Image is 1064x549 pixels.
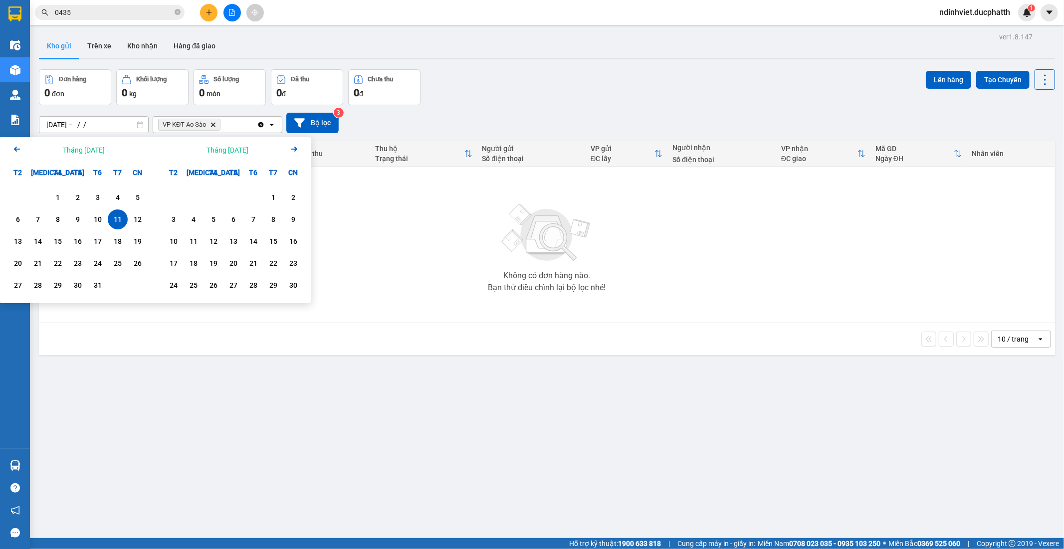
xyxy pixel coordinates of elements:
[51,279,65,291] div: 29
[28,209,48,229] div: Choose Thứ Ba, tháng 10 7 2025. It's available.
[48,209,68,229] div: Choose Thứ Tư, tháng 10 8 2025. It's available.
[44,87,50,99] span: 0
[223,275,243,295] div: Choose Thứ Năm, tháng 11 27 2025. It's available.
[79,34,119,58] button: Trên xe
[246,257,260,269] div: 21
[223,4,241,21] button: file-add
[246,213,260,225] div: 7
[175,8,181,17] span: close-circle
[282,90,286,98] span: đ
[1037,335,1045,343] svg: open
[206,9,213,16] span: plus
[51,191,65,203] div: 1
[207,257,220,269] div: 19
[122,87,127,99] span: 0
[243,231,263,251] div: Choose Thứ Sáu, tháng 11 14 2025. It's available.
[243,209,263,229] div: Choose Thứ Sáu, tháng 11 7 2025. It's available.
[870,141,967,167] th: Toggle SortBy
[266,279,280,291] div: 29
[263,275,283,295] div: Choose Thứ Bảy, tháng 11 29 2025. It's available.
[210,122,216,128] svg: Delete
[1028,4,1035,11] sup: 1
[131,213,145,225] div: 12
[11,143,23,155] svg: Arrow Left
[68,275,88,295] div: Choose Thứ Năm, tháng 10 30 2025. It's available.
[998,334,1029,344] div: 10 / trang
[1009,540,1016,547] span: copyright
[108,253,128,273] div: Choose Thứ Bảy, tháng 10 25 2025. It's available.
[187,279,201,291] div: 25
[243,275,263,295] div: Choose Thứ Sáu, tháng 11 28 2025. It's available.
[129,90,137,98] span: kg
[266,213,280,225] div: 8
[51,213,65,225] div: 8
[781,145,857,153] div: VP nhận
[283,163,303,183] div: CN
[184,231,204,251] div: Choose Thứ Ba, tháng 11 11 2025. It's available.
[11,213,25,225] div: 6
[175,9,181,15] span: close-circle
[776,141,870,167] th: Toggle SortBy
[164,209,184,229] div: Choose Thứ Hai, tháng 11 3 2025. It's available.
[28,231,48,251] div: Choose Thứ Ba, tháng 10 14 2025. It's available.
[164,163,184,183] div: T2
[111,257,125,269] div: 25
[972,150,1050,158] div: Nhân viên
[163,121,206,129] span: VP KĐT Ao Sào
[91,191,105,203] div: 3
[88,209,108,229] div: Choose Thứ Sáu, tháng 10 10 2025. It's available.
[88,163,108,183] div: T6
[128,231,148,251] div: Choose Chủ Nhật, tháng 10 19 2025. It's available.
[291,76,309,83] div: Đã thu
[128,209,148,229] div: Choose Chủ Nhật, tháng 10 12 2025. It's available.
[888,538,960,549] span: Miền Bắc
[263,209,283,229] div: Choose Thứ Bảy, tháng 11 8 2025. It's available.
[294,150,366,158] div: Chưa thu
[71,191,85,203] div: 2
[968,538,969,549] span: |
[91,279,105,291] div: 31
[204,209,223,229] div: Choose Thứ Tư, tháng 11 5 2025. It's available.
[88,231,108,251] div: Choose Thứ Sáu, tháng 10 17 2025. It's available.
[586,141,667,167] th: Toggle SortBy
[71,257,85,269] div: 23
[91,257,105,269] div: 24
[263,163,283,183] div: T7
[271,69,343,105] button: Đã thu0đ
[348,69,421,105] button: Chưa thu0đ
[283,187,303,207] div: Choose Chủ Nhật, tháng 11 2 2025. It's available.
[10,40,20,50] img: warehouse-icon
[263,253,283,273] div: Choose Thứ Bảy, tháng 11 22 2025. It's available.
[618,540,661,548] strong: 1900 633 818
[167,235,181,247] div: 10
[246,4,264,21] button: aim
[569,538,661,549] span: Hỗ trợ kỹ thuật:
[48,187,68,207] div: Choose Thứ Tư, tháng 10 1 2025. It's available.
[999,31,1033,42] div: ver 1.8.147
[497,198,597,268] img: svg+xml;base64,PHN2ZyBjbGFzcz0ibGlzdC1wbHVnX19zdmciIHhtbG5zPSJodHRwOi8vd3d3LnczLm9yZy8yMDAwL3N2Zy...
[11,143,23,157] button: Previous month.
[88,253,108,273] div: Choose Thứ Sáu, tháng 10 24 2025. It's available.
[368,76,394,83] div: Chưa thu
[184,163,204,183] div: [MEDICAL_DATA]
[164,253,184,273] div: Choose Thứ Hai, tháng 11 17 2025. It's available.
[184,253,204,273] div: Choose Thứ Ba, tháng 11 18 2025. It's available.
[354,87,359,99] span: 0
[10,528,20,538] span: message
[167,213,181,225] div: 3
[8,209,28,229] div: Choose Thứ Hai, tháng 10 6 2025. It's available.
[781,155,857,163] div: ĐC giao
[263,187,283,207] div: Choose Thứ Bảy, tháng 11 1 2025. It's available.
[68,209,88,229] div: Choose Thứ Năm, tháng 10 9 2025. It's available.
[207,213,220,225] div: 5
[71,235,85,247] div: 16
[359,90,363,98] span: đ
[503,272,590,280] div: Không có đơn hàng nào.
[488,284,606,292] div: Bạn thử điều chỉnh lại bộ lọc nhé!
[875,155,954,163] div: Ngày ĐH
[482,145,581,153] div: Người gửi
[226,279,240,291] div: 27
[266,191,280,203] div: 1
[48,163,68,183] div: T4
[283,231,303,251] div: Choose Chủ Nhật, tháng 11 16 2025. It's available.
